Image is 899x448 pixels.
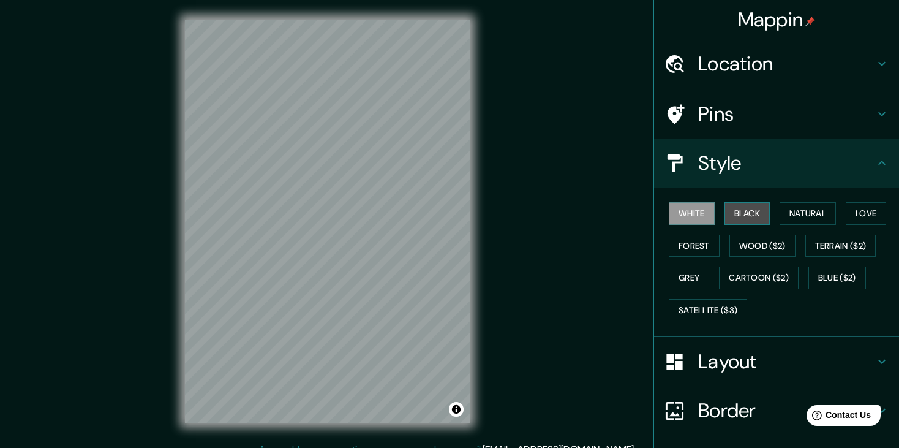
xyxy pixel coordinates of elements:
div: Location [654,39,899,88]
button: Forest [669,235,720,257]
button: Cartoon ($2) [719,267,799,289]
button: Love [846,202,886,225]
div: Pins [654,89,899,139]
button: Satellite ($3) [669,299,747,322]
div: Style [654,139,899,188]
button: Grey [669,267,709,289]
button: Wood ($2) [729,235,796,257]
button: Blue ($2) [808,267,866,289]
h4: Mappin [738,7,816,32]
button: Black [724,202,770,225]
div: Layout [654,337,899,386]
button: Toggle attribution [449,402,464,417]
h4: Style [698,151,875,175]
button: White [669,202,715,225]
h4: Location [698,51,875,76]
iframe: Help widget launcher [790,400,886,435]
div: Border [654,386,899,435]
h4: Border [698,398,875,423]
canvas: Map [185,20,470,423]
button: Terrain ($2) [805,235,876,257]
img: pin-icon.png [805,17,815,26]
h4: Pins [698,102,875,126]
h4: Layout [698,349,875,374]
button: Natural [780,202,836,225]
